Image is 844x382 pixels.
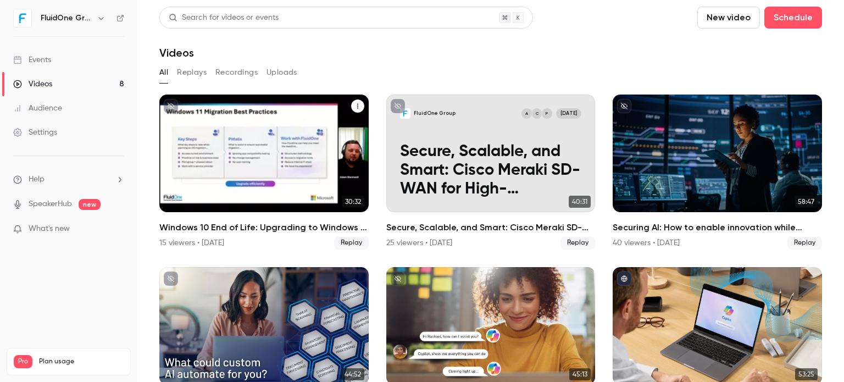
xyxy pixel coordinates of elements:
span: 30:32 [342,196,364,208]
a: 30:32Windows 10 End of Life: Upgrading to Windows 11 & the Added Value of Business Premium15 view... [159,95,369,250]
button: All [159,64,168,81]
button: unpublished [391,99,405,113]
iframe: Noticeable Trigger [111,224,124,234]
li: Securing AI: How to enable innovation while mitigating risks [613,95,822,250]
a: SpeakerHub [29,198,72,210]
button: Replays [177,64,207,81]
button: unpublished [617,99,631,113]
p: FluidOne Group [414,110,456,117]
span: What's new [29,223,70,235]
li: Secure, Scalable, and Smart: Cisco Meraki SD-WAN for High-Performance Enterprises [386,95,596,250]
div: Settings [13,127,57,138]
img: FluidOne Group [14,9,31,27]
h2: Windows 10 End of Life: Upgrading to Windows 11 & the Added Value of Business Premium [159,221,369,234]
span: 40:31 [569,196,591,208]
div: A [521,108,532,119]
button: unpublished [164,272,178,286]
button: New video [697,7,760,29]
h2: Securing AI: How to enable innovation while mitigating risks [613,221,822,234]
section: Videos [159,7,822,375]
a: Secure, Scalable, and Smart: Cisco Meraki SD-WAN for High-Performance EnterprisesFluidOne GroupPC... [386,95,596,250]
span: 58:47 [795,196,818,208]
li: Windows 10 End of Life: Upgrading to Windows 11 & the Added Value of Business Premium [159,95,369,250]
span: Replay [787,236,822,250]
img: Secure, Scalable, and Smart: Cisco Meraki SD-WAN for High-Performance Enterprises [400,108,410,119]
li: help-dropdown-opener [13,174,124,185]
button: Schedule [764,7,822,29]
span: 45:13 [569,368,591,380]
button: published [617,272,631,286]
div: Videos [13,79,52,90]
div: Events [13,54,51,65]
span: Replay [560,236,595,250]
div: 40 viewers • [DATE] [613,237,680,248]
button: Uploads [266,64,297,81]
button: unpublished [391,272,405,286]
span: [DATE] [556,108,581,119]
div: Audience [13,103,62,114]
span: Help [29,174,45,185]
span: Plan usage [39,357,124,366]
span: 53:25 [795,368,818,380]
span: 44:52 [341,368,364,380]
div: C [531,108,543,119]
div: Search for videos or events [169,12,279,24]
a: 58:47Securing AI: How to enable innovation while mitigating risks40 viewers • [DATE]Replay [613,95,822,250]
span: Pro [14,355,32,368]
h1: Videos [159,46,194,59]
button: unpublished [164,99,178,113]
h2: Secure, Scalable, and Smart: Cisco Meraki SD-WAN for High-Performance Enterprises [386,221,596,234]
button: Recordings [215,64,258,81]
div: 25 viewers • [DATE] [386,237,452,248]
h6: FluidOne Group [41,13,92,24]
span: Replay [334,236,369,250]
span: new [79,199,101,210]
div: P [541,108,553,119]
p: Secure, Scalable, and Smart: Cisco Meraki SD-WAN for High-Performance Enterprises [400,142,581,198]
div: 15 viewers • [DATE] [159,237,224,248]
